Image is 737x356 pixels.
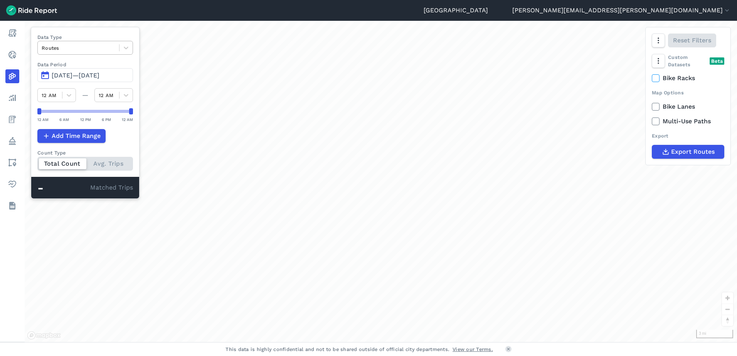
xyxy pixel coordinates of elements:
div: 12 AM [37,116,49,123]
button: Add Time Range [37,129,106,143]
a: Analyze [5,91,19,105]
label: Multi-Use Paths [652,117,724,126]
label: Bike Racks [652,74,724,83]
div: loading [25,21,737,342]
a: Datasets [5,199,19,213]
a: [GEOGRAPHIC_DATA] [424,6,488,15]
button: [PERSON_NAME][EMAIL_ADDRESS][PERSON_NAME][DOMAIN_NAME] [512,6,731,15]
label: Data Period [37,61,133,68]
a: View our Terms. [453,346,493,353]
a: Areas [5,156,19,170]
button: Export Routes [652,145,724,159]
div: 12 PM [80,116,91,123]
div: Export [652,132,724,139]
div: Matched Trips [31,177,139,198]
div: - [37,183,90,193]
div: Map Options [652,89,724,96]
button: [DATE]—[DATE] [37,68,133,82]
div: 12 AM [122,116,133,123]
a: Realtime [5,48,19,62]
span: [DATE]—[DATE] [52,72,99,79]
a: Policy [5,134,19,148]
div: Custom Datasets [652,54,724,68]
span: Export Routes [671,147,715,156]
div: 6 AM [59,116,69,123]
label: Data Type [37,34,133,41]
span: Add Time Range [52,131,101,141]
div: — [76,91,94,100]
label: Bike Lanes [652,102,724,111]
a: Health [5,177,19,191]
div: Beta [710,57,724,65]
a: Heatmaps [5,69,19,83]
span: Reset Filters [673,36,711,45]
button: Reset Filters [668,34,716,47]
a: Report [5,26,19,40]
a: Fees [5,113,19,126]
img: Ride Report [6,5,57,15]
div: Count Type [37,149,133,156]
div: 6 PM [102,116,111,123]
